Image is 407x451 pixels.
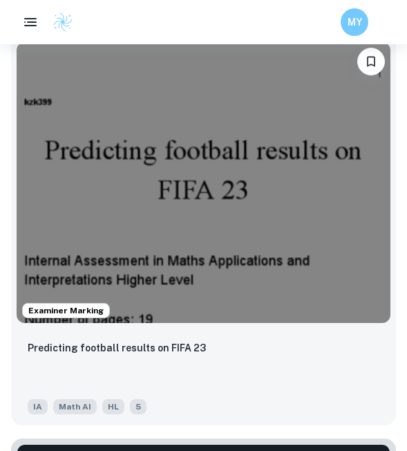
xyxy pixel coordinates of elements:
[357,48,385,75] button: Bookmark
[347,15,363,30] h6: MY
[23,304,109,317] span: Examiner Marking
[102,399,124,414] span: HL
[28,399,48,414] span: IA
[11,39,396,427] a: Examiner MarkingBookmarkPredicting football results on FIFA 23IAMath AIHL5
[341,8,368,36] button: MY
[17,42,390,323] img: Math AI IA example thumbnail: Predicting football results on FIFA 23
[53,399,97,414] span: Math AI
[44,12,73,33] a: Clastify logo
[130,399,146,414] span: 5
[28,340,206,356] p: Predicting football results on FIFA 23
[53,12,73,33] img: Clastify logo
